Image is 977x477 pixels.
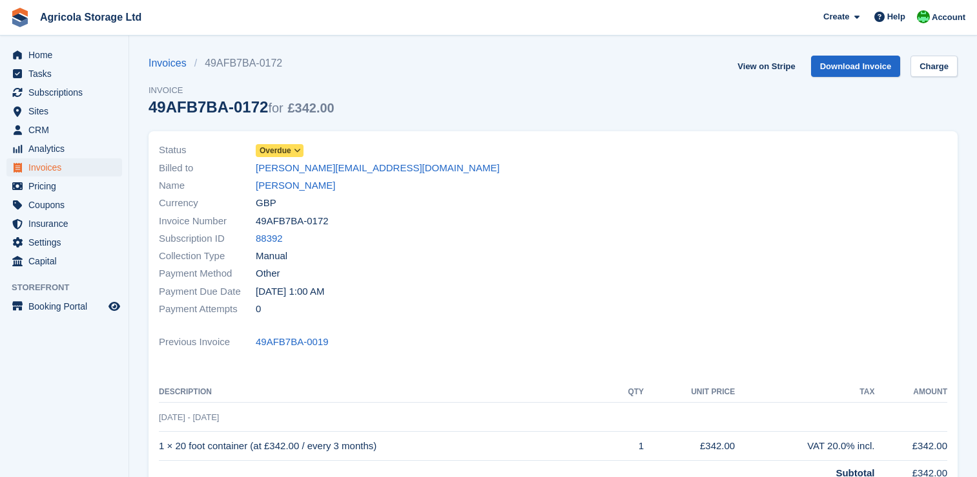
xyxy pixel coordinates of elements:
[149,56,194,71] a: Invoices
[644,382,735,403] th: Unit Price
[256,284,324,299] time: 2025-09-14 00:00:00 UTC
[268,101,283,115] span: for
[256,178,335,193] a: [PERSON_NAME]
[28,177,106,195] span: Pricing
[159,214,256,229] span: Invoice Number
[6,252,122,270] a: menu
[159,143,256,158] span: Status
[256,143,303,158] a: Overdue
[6,215,122,233] a: menu
[28,102,106,120] span: Sites
[256,302,261,317] span: 0
[6,121,122,139] a: menu
[35,6,147,28] a: Agricola Storage Ltd
[735,439,874,454] div: VAT 20.0% incl.
[159,284,256,299] span: Payment Due Date
[149,98,334,116] div: 49AFB7BA-0172
[6,140,122,158] a: menu
[260,145,291,156] span: Overdue
[12,281,129,294] span: Storefront
[256,266,280,281] span: Other
[28,196,106,214] span: Coupons
[932,11,965,24] span: Account
[6,102,122,120] a: menu
[28,46,106,64] span: Home
[28,140,106,158] span: Analytics
[159,161,256,176] span: Billed to
[256,249,287,264] span: Manual
[6,158,122,176] a: menu
[28,297,106,315] span: Booking Portal
[107,299,122,314] a: Preview store
[149,84,334,97] span: Invoice
[6,177,122,195] a: menu
[735,382,874,403] th: Tax
[10,8,30,27] img: stora-icon-8386f47178a22dfd0bd8f6a31ec36ba5ce8667c1dd55bd0f319d3a0aa187defe.svg
[159,432,611,461] td: 1 × 20 foot container (at £342.00 / every 3 months)
[823,10,849,23] span: Create
[644,432,735,461] td: £342.00
[159,266,256,281] span: Payment Method
[6,65,122,83] a: menu
[6,83,122,101] a: menu
[28,215,106,233] span: Insurance
[874,382,947,403] th: Amount
[28,252,106,270] span: Capital
[811,56,901,77] a: Download Invoice
[6,233,122,251] a: menu
[6,297,122,315] a: menu
[159,231,256,246] span: Subscription ID
[159,302,256,317] span: Payment Attempts
[159,178,256,193] span: Name
[287,101,334,115] span: £342.00
[917,10,930,23] img: Tania Davies
[159,249,256,264] span: Collection Type
[28,233,106,251] span: Settings
[159,412,219,422] span: [DATE] - [DATE]
[149,56,334,71] nav: breadcrumbs
[256,161,500,176] a: [PERSON_NAME][EMAIL_ADDRESS][DOMAIN_NAME]
[256,214,329,229] span: 49AFB7BA-0172
[910,56,958,77] a: Charge
[874,432,947,461] td: £342.00
[159,382,611,403] th: Description
[6,46,122,64] a: menu
[6,196,122,214] a: menu
[28,83,106,101] span: Subscriptions
[28,65,106,83] span: Tasks
[256,335,329,350] a: 49AFB7BA-0019
[28,121,106,139] span: CRM
[159,335,256,350] span: Previous Invoice
[611,432,644,461] td: 1
[887,10,905,23] span: Help
[28,158,106,176] span: Invoices
[732,56,800,77] a: View on Stripe
[611,382,644,403] th: QTY
[256,196,276,211] span: GBP
[159,196,256,211] span: Currency
[256,231,283,246] a: 88392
